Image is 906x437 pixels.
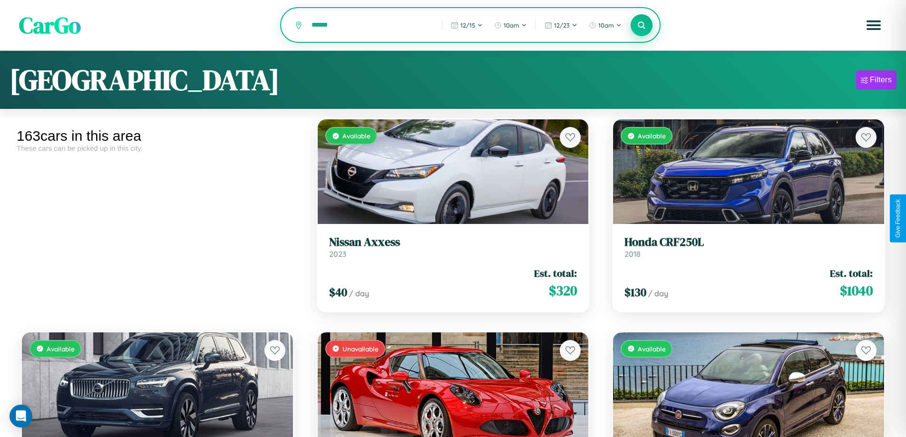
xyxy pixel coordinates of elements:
span: CarGo [19,10,81,41]
span: Est. total: [534,266,577,280]
span: Available [47,345,75,353]
a: Honda CRF250L2018 [624,235,873,259]
span: 12 / 23 [554,21,570,29]
button: 12/23 [540,18,582,33]
button: 10am [489,18,532,33]
div: These cars can be picked up in this city. [17,144,298,152]
span: Est. total: [830,266,873,280]
h1: [GEOGRAPHIC_DATA] [10,60,280,99]
span: 2023 [329,249,346,259]
span: / day [648,289,668,298]
div: 163 cars in this area [17,128,298,144]
span: 12 / 15 [460,21,475,29]
span: 10am [504,21,519,29]
div: Give Feedback [895,199,901,238]
button: 10am [584,18,626,33]
span: Available [638,345,666,353]
span: 10am [598,21,614,29]
span: $ 1040 [840,281,873,300]
span: 2018 [624,249,641,259]
span: Unavailable [342,345,379,353]
h3: Nissan Axxess [329,235,577,249]
span: / day [349,289,369,298]
div: Open Intercom Messenger [10,405,32,427]
button: 12/15 [446,18,487,33]
h3: Honda CRF250L [624,235,873,249]
span: $ 320 [549,281,577,300]
span: Available [342,132,370,140]
button: Open menu [860,12,887,39]
div: Filters [870,75,892,85]
button: Filters [856,70,896,89]
span: $ 40 [329,284,347,300]
a: Nissan Axxess2023 [329,235,577,259]
span: $ 130 [624,284,646,300]
span: Available [638,132,666,140]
